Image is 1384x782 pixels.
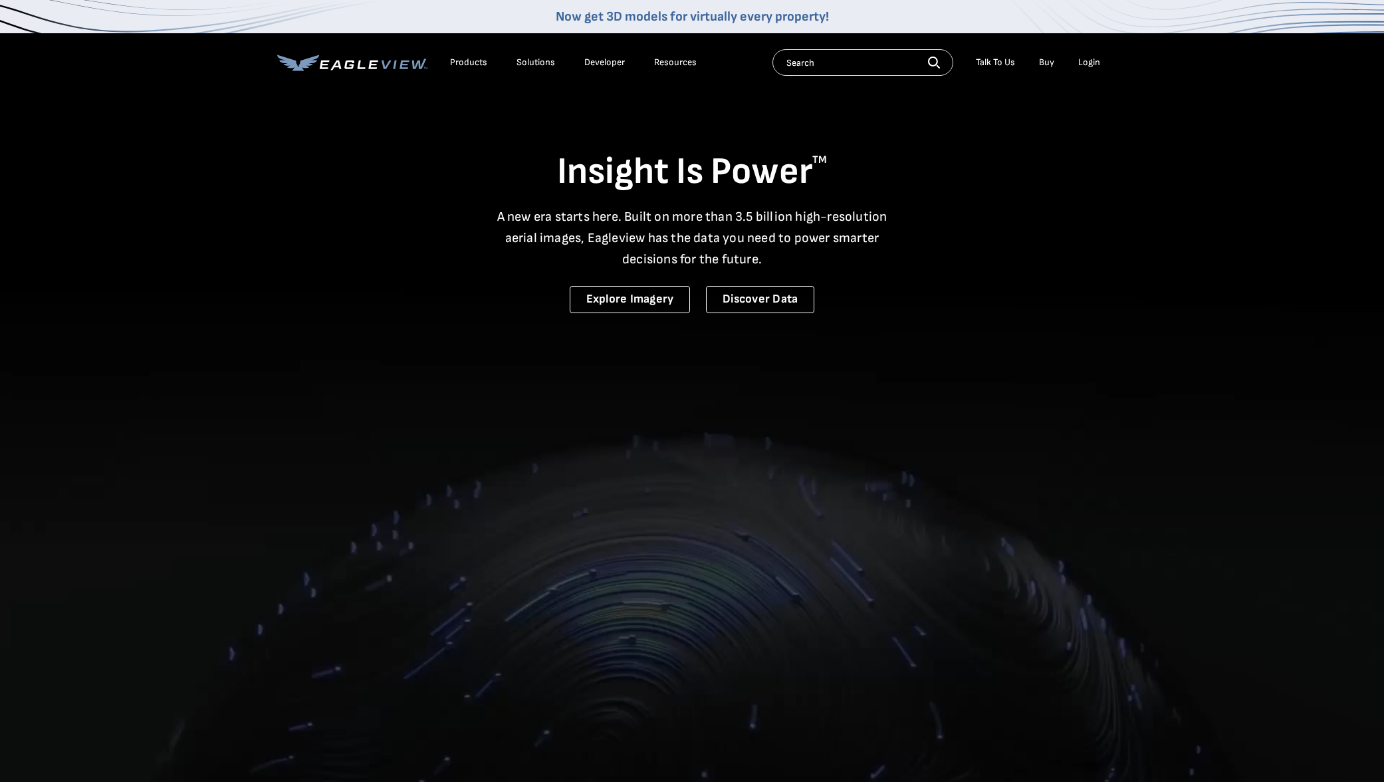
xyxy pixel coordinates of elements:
div: Resources [654,57,697,68]
div: Talk To Us [976,57,1015,68]
div: Products [450,57,487,68]
a: Explore Imagery [570,286,691,313]
input: Search [772,49,953,76]
div: Login [1078,57,1100,68]
a: Discover Data [706,286,814,313]
a: Developer [584,57,625,68]
p: A new era starts here. Built on more than 3.5 billion high-resolution aerial images, Eagleview ha... [489,206,895,270]
sup: TM [812,154,827,166]
a: Now get 3D models for virtually every property! [556,9,829,25]
div: Solutions [517,57,555,68]
a: Buy [1039,57,1054,68]
h1: Insight Is Power [277,149,1107,195]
